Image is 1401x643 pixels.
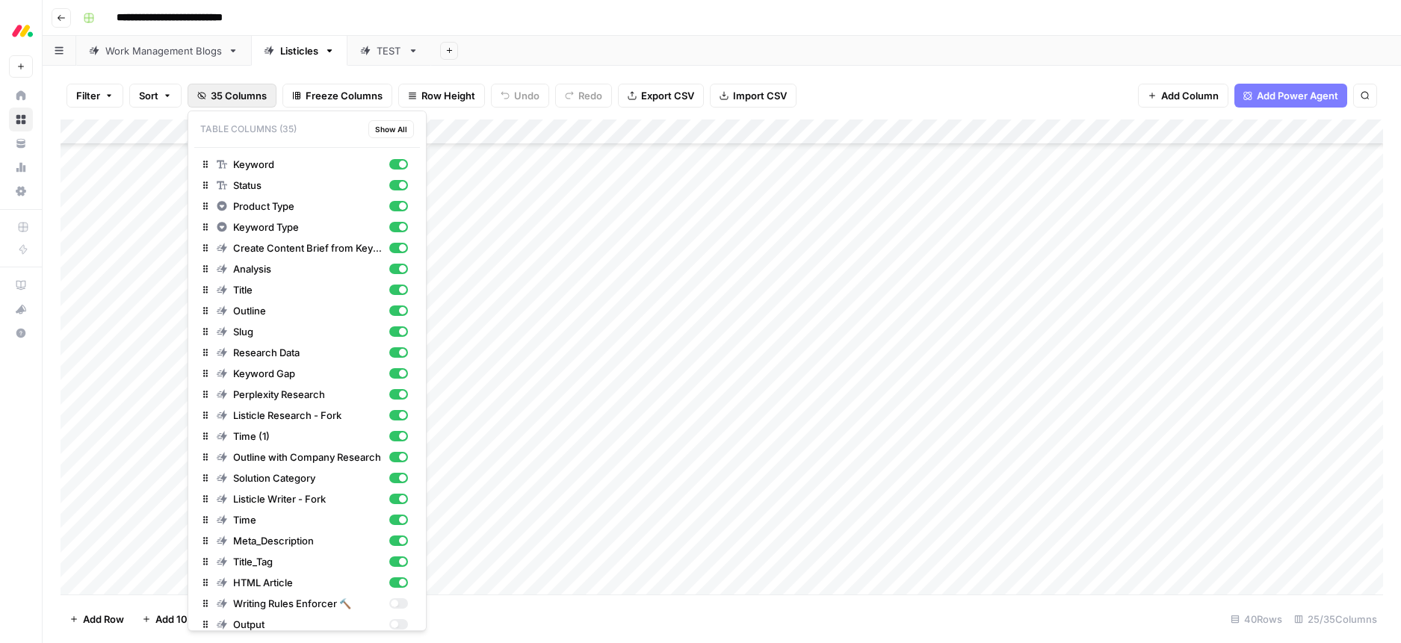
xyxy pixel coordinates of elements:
span: HTML Article [233,575,383,590]
span: Outline with Company Research [233,450,383,465]
button: Freeze Columns [282,84,392,108]
a: Your Data [9,131,33,155]
button: Show All [368,120,414,138]
span: Analysis [233,261,383,276]
span: Add 10 Rows [155,612,215,627]
span: Solution Category [233,470,383,485]
span: Title_Tag [233,554,383,569]
div: 25/35 Columns [1288,607,1383,631]
span: Listicle Writer - Fork [233,491,383,506]
button: Row Height [398,84,485,108]
span: Show All [375,123,407,135]
button: Undo [491,84,549,108]
a: TEST [347,36,431,66]
span: Slug [233,324,383,339]
p: Table Columns (35) [194,117,420,141]
span: Add Power Agent [1257,88,1338,103]
span: Row Height [421,88,475,103]
button: Add Column [1138,84,1228,108]
span: Status [233,178,383,193]
a: Usage [9,155,33,179]
button: Add Row [61,607,133,631]
span: Keyword Gap [233,366,383,381]
button: Sort [129,84,182,108]
span: Redo [578,88,602,103]
span: Export CSV [641,88,694,103]
span: Keyword Type [233,220,383,234]
span: Keyword [233,157,383,172]
button: Workspace: Monday.com [9,12,33,49]
button: 35 Columns [188,84,276,108]
button: Redo [555,84,612,108]
div: 40 Rows [1225,607,1288,631]
a: Settings [9,179,33,203]
span: 35 Columns [211,88,267,103]
span: Meta_Description [233,533,383,548]
span: Writing Rules Enforcer 🔨 [233,596,383,611]
a: Listicles [251,36,347,66]
div: Listicles [280,43,318,58]
a: Browse [9,108,33,131]
span: Product Type [233,199,383,214]
div: TEST [377,43,402,58]
button: Add 10 Rows [133,607,224,631]
div: What's new? [10,298,32,320]
button: Help + Support [9,321,33,345]
button: Filter [67,84,123,108]
a: Work Management Blogs [76,36,251,66]
span: Add Row [83,612,124,627]
span: Perplexity Research [233,387,383,402]
button: Import CSV [710,84,797,108]
span: Time (1) [233,429,383,444]
div: Work Management Blogs [105,43,222,58]
button: Export CSV [618,84,704,108]
span: Listicle Research - Fork [233,408,383,423]
div: 35 Columns [188,111,427,631]
span: Time [233,512,383,527]
span: Filter [76,88,100,103]
span: Import CSV [733,88,787,103]
img: Monday.com Logo [9,17,36,44]
button: What's new? [9,297,33,321]
span: Add Column [1161,88,1219,103]
button: Add Power Agent [1234,84,1347,108]
span: Create Content Brief from Keyword - Fork [233,240,383,255]
span: Sort [139,88,158,103]
span: Title [233,282,383,297]
a: Home [9,84,33,108]
span: Freeze Columns [306,88,383,103]
a: AirOps Academy [9,273,33,297]
span: Research Data [233,345,383,360]
span: Output [233,617,383,632]
span: Undo [514,88,539,103]
span: Outline [233,303,383,318]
